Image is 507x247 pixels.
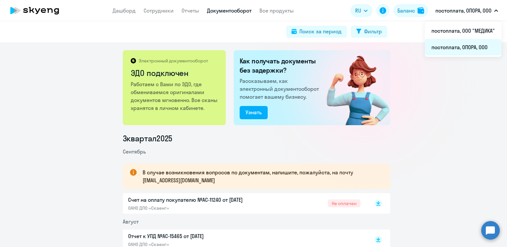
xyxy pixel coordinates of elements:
[240,106,268,119] button: Узнать
[123,218,139,225] span: Август
[246,108,262,116] div: Узнать
[123,148,146,155] span: Сентябрь
[131,68,219,78] h2: ЭДО подключен
[351,4,372,17] button: RU
[182,7,199,14] a: Отчеты
[425,21,501,57] ul: RU
[259,7,294,14] a: Все продукты
[286,26,347,38] button: Поиск за период
[299,27,342,35] div: Поиск за период
[128,196,360,211] a: Счет на оплату покупателю №AC-11240 от [DATE]ОАНО ДПО «Скаенг»Не оплачен
[207,7,252,14] a: Документооборот
[364,27,382,35] div: Фильтр
[128,196,267,204] p: Счет на оплату покупателю №AC-11240 от [DATE]
[143,168,378,184] p: В случае возникновения вопросов по документам, напишите, пожалуйста, на почту [EMAIL_ADDRESS][DOM...
[397,7,415,15] div: Баланс
[113,7,136,14] a: Дашборд
[328,199,360,207] span: Не оплачен
[240,77,321,101] p: Рассказываем, как электронный документооборот помогает вашему бизнесу.
[131,80,219,112] p: Работаем с Вами по ЭДО, где обмениваемся оригиналами документов мгновенно. Все сканы хранятся в л...
[316,50,390,125] img: connected
[432,3,501,18] button: постоплата, ОПОРА, ООО
[393,4,428,17] button: Балансbalance
[144,7,174,14] a: Сотрудники
[351,26,387,38] button: Фильтр
[123,133,390,144] li: 3 квартал 2025
[240,56,321,75] h2: Как получать документы без задержки?
[418,7,424,14] img: balance
[128,205,267,211] p: ОАНО ДПО «Скаенг»
[139,58,208,64] p: Электронный документооборот
[128,232,267,240] p: Отчет к УПД №AC-15465 от [DATE]
[355,7,361,15] span: RU
[435,7,491,15] p: постоплата, ОПОРА, ООО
